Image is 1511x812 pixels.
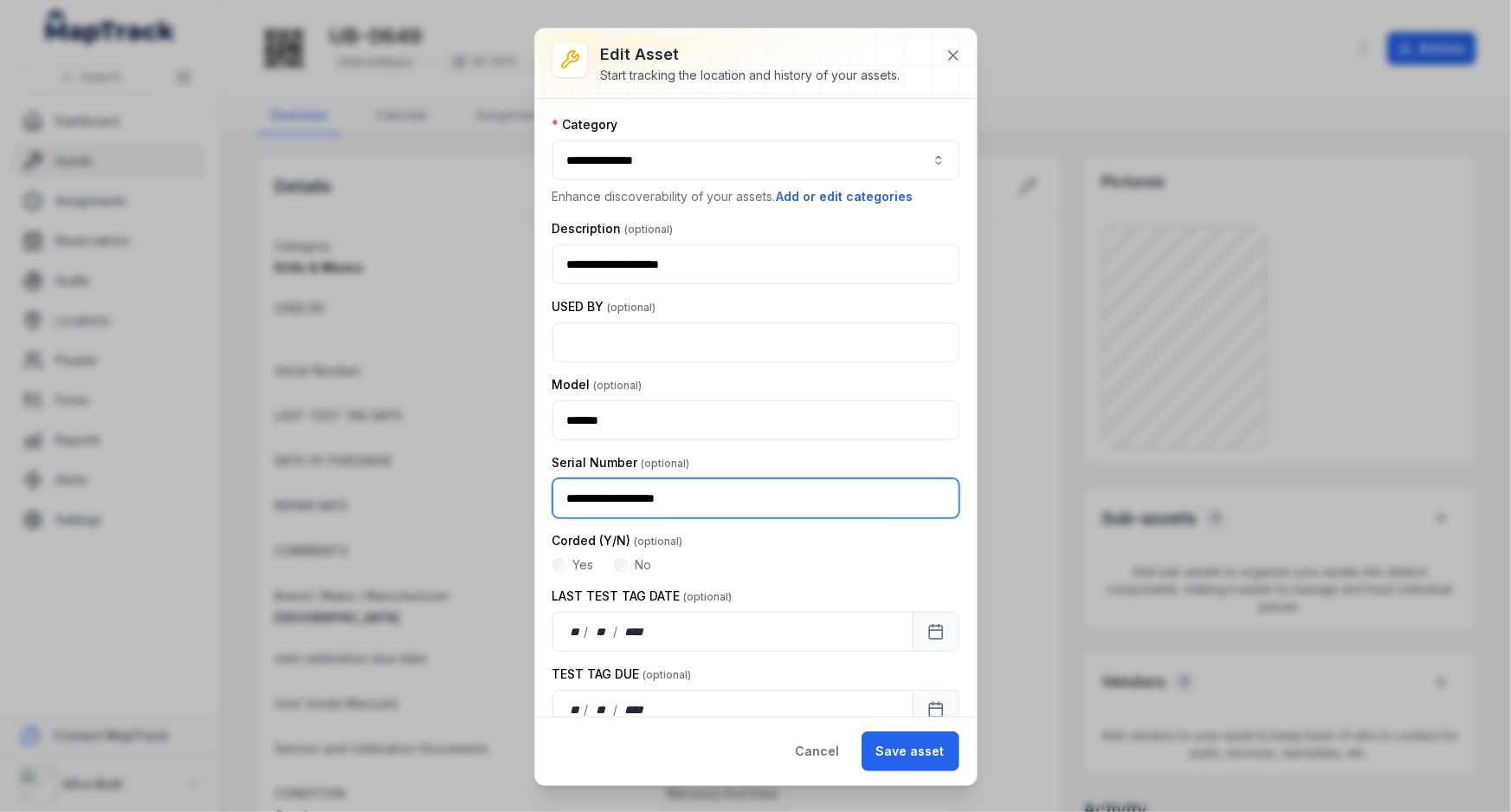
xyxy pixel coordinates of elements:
[584,623,590,640] div: /
[913,690,959,730] button: Calendar
[552,220,674,237] label: Description
[590,623,613,640] div: month,
[590,701,613,718] div: month,
[572,556,593,574] label: Yes
[552,187,959,206] p: Enhance discoverability of your assets.
[619,701,651,718] div: year,
[619,623,651,640] div: year,
[567,623,584,640] div: day,
[601,42,901,67] h3: Edit asset
[552,298,656,315] label: USED BY
[584,701,590,718] div: /
[776,187,914,206] button: Add or edit categories
[552,532,683,549] label: Corded (Y/N)
[552,116,618,133] label: Category
[601,67,901,84] div: Start tracking the location and history of your assets.
[613,623,619,640] div: /
[613,701,619,718] div: /
[552,588,733,605] label: LAST TEST TAG DATE
[913,612,959,652] button: Calendar
[635,556,651,574] label: No
[781,731,855,771] button: Cancel
[862,731,959,771] button: Save asset
[552,376,642,393] label: Model
[552,666,692,683] label: TEST TAG DUE
[552,454,690,471] label: Serial Number
[567,701,584,718] div: day,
